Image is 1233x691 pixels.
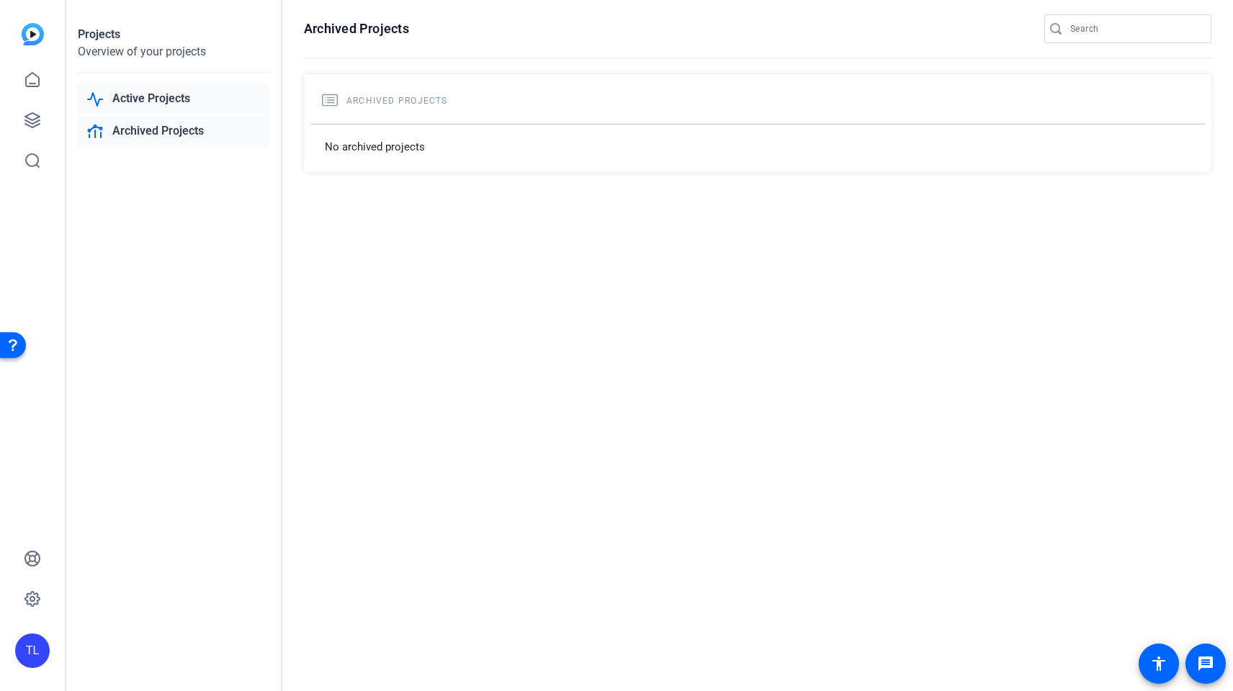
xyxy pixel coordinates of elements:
[1070,20,1200,37] input: Search
[304,20,409,37] h1: Archived Projects
[1197,655,1214,672] mat-icon: message
[15,633,50,668] div: TL
[78,43,269,60] div: Overview of your projects
[22,23,44,45] img: blue-gradient.svg
[78,26,269,43] div: Projects
[78,84,269,114] a: Active Projects
[310,124,1205,170] div: No archived projects
[1150,655,1167,672] mat-icon: accessibility
[322,92,1193,109] h2: Archived Projects
[78,117,269,146] a: Archived Projects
